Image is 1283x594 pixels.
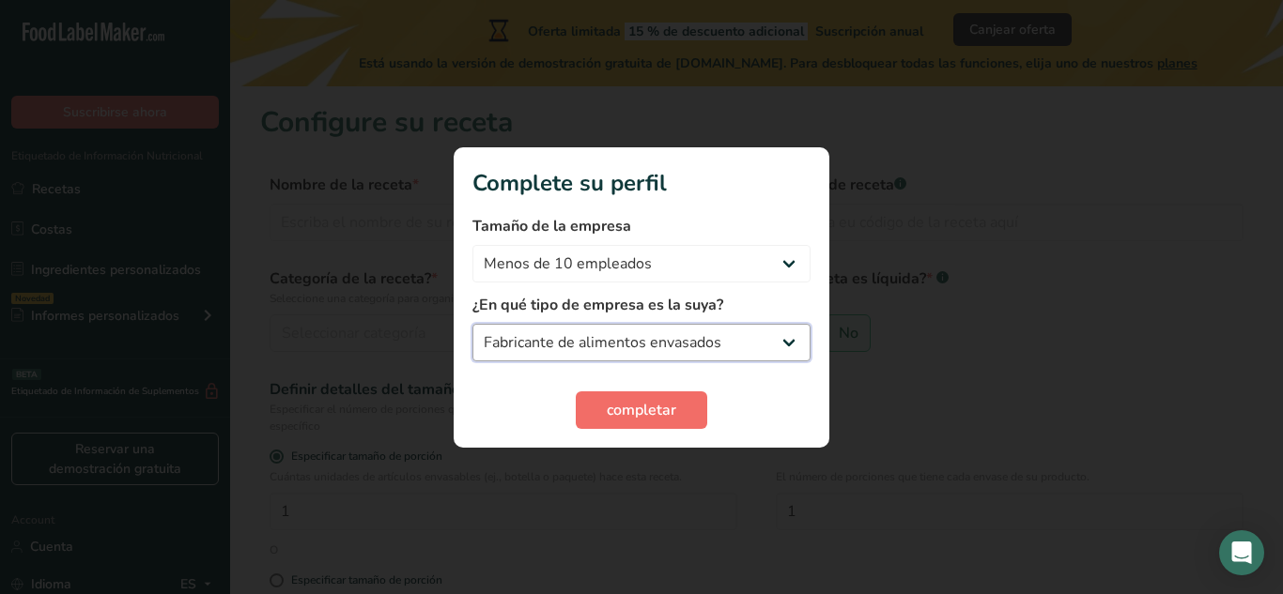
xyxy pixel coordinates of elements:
[472,166,811,200] h1: Complete su perfil
[472,294,811,316] label: ¿En qué tipo de empresa es la suya?
[607,399,676,421] span: completar
[576,391,707,429] button: completar
[1219,530,1264,575] div: Open Intercom Messenger
[472,215,811,237] label: Tamaño de la empresa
